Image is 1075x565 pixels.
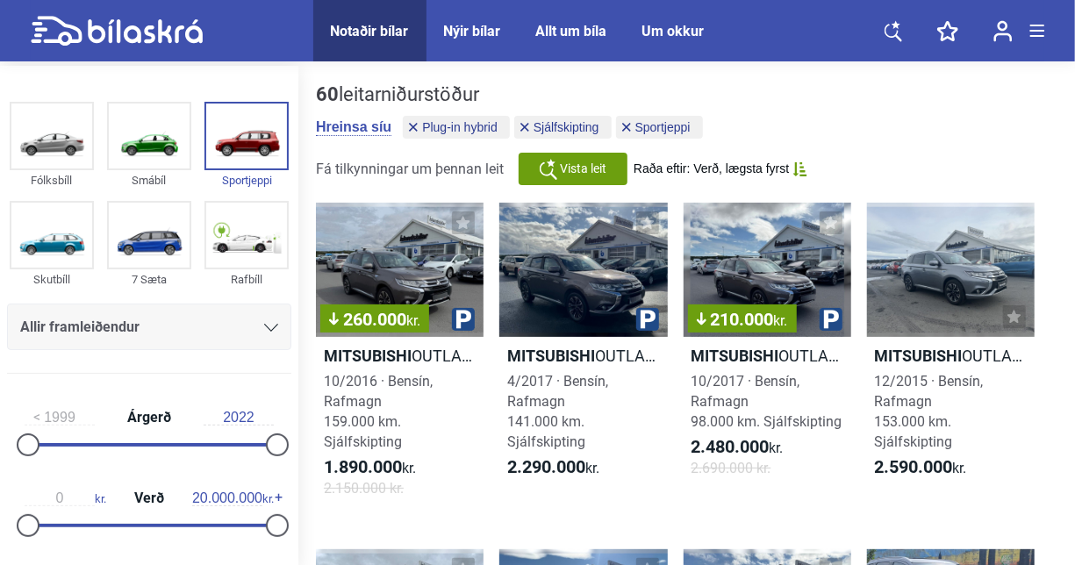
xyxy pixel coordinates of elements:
span: kr. [192,490,274,506]
b: 1.890.000 [324,456,402,477]
b: 2.290.000 [507,456,585,477]
div: leitarniðurstöður [316,83,707,106]
img: parking.png [452,308,475,331]
div: Smábíl [107,170,191,190]
img: parking.png [820,308,842,331]
h2: OUTLANDER INSTYLE PHEV [684,346,851,366]
button: Sjálfskipting [514,116,612,139]
b: 2.590.000 [875,456,953,477]
div: Rafbíll [204,269,289,290]
b: Mitsubishi [692,347,779,365]
h2: OUTLANDER INSTYLE PHEV [499,346,667,366]
h2: OUTLANDER INTENSE [316,346,484,366]
b: Mitsubishi [875,347,963,365]
span: Vista leit [561,160,607,178]
b: Mitsubishi [507,347,595,365]
button: Plug-in hybrid [403,116,510,139]
span: Raða eftir: Verð, lægsta fyrst [634,161,789,176]
a: MitsubishiOUTLANDER INSTYLE PHEV4/2017 · Bensín, Rafmagn141.000 km. Sjálfskipting2.290.000kr. [499,203,667,514]
div: Sportjeppi [204,170,289,190]
span: Verð [130,491,168,505]
span: Sjálfskipting [534,121,599,133]
span: 4/2017 · Bensín, Rafmagn 141.000 km. Sjálfskipting [507,373,608,450]
span: kr. [406,312,420,329]
span: kr. [875,457,967,478]
button: Hreinsa síu [316,118,391,136]
a: MitsubishiOUTLANDER INSTYLE PHEV12/2015 · Bensín, Rafmagn153.000 km. Sjálfskipting2.590.000kr. [867,203,1035,514]
span: 2.690.000 kr. [692,458,771,478]
span: 12/2015 · Bensín, Rafmagn 153.000 km. Sjálfskipting [875,373,984,450]
span: Allir framleiðendur [20,315,140,340]
button: Sportjeppi [616,116,703,139]
span: Árgerð [123,411,176,425]
span: Fá tilkynningar um þennan leit [316,161,504,177]
span: kr. [25,490,106,506]
span: kr. [324,457,416,478]
a: Notaðir bílar [331,23,409,39]
button: Raða eftir: Verð, lægsta fyrst [634,161,807,176]
span: 260.000 [329,311,420,328]
span: Plug-in hybrid [422,121,498,133]
img: user-login.svg [993,20,1013,42]
div: Skutbíll [10,269,94,290]
span: kr. [507,457,599,478]
a: 210.000kr.MitsubishiOUTLANDER INSTYLE PHEV10/2017 · Bensín, Rafmagn98.000 km. Sjálfskipting2.480.... [684,203,851,514]
div: 7 Sæta [107,269,191,290]
span: kr. [774,312,788,329]
b: Mitsubishi [324,347,412,365]
span: Sportjeppi [635,121,691,133]
a: Allt um bíla [536,23,607,39]
a: 260.000kr.MitsubishiOUTLANDER INTENSE10/2016 · Bensín, Rafmagn159.000 km. Sjálfskipting1.890.000k... [316,203,484,514]
span: 10/2017 · Bensín, Rafmagn 98.000 km. Sjálfskipting [692,373,842,430]
span: 10/2016 · Bensín, Rafmagn 159.000 km. Sjálfskipting [324,373,433,450]
img: parking.png [636,308,659,331]
h2: OUTLANDER INSTYLE PHEV [867,346,1035,366]
a: Um okkur [642,23,705,39]
div: Fólksbíll [10,170,94,190]
span: 210.000 [697,311,788,328]
b: 2.480.000 [692,436,770,457]
a: Nýir bílar [444,23,501,39]
span: 2.150.000 kr. [324,478,404,498]
span: kr. [692,437,784,458]
b: 60 [316,83,339,105]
